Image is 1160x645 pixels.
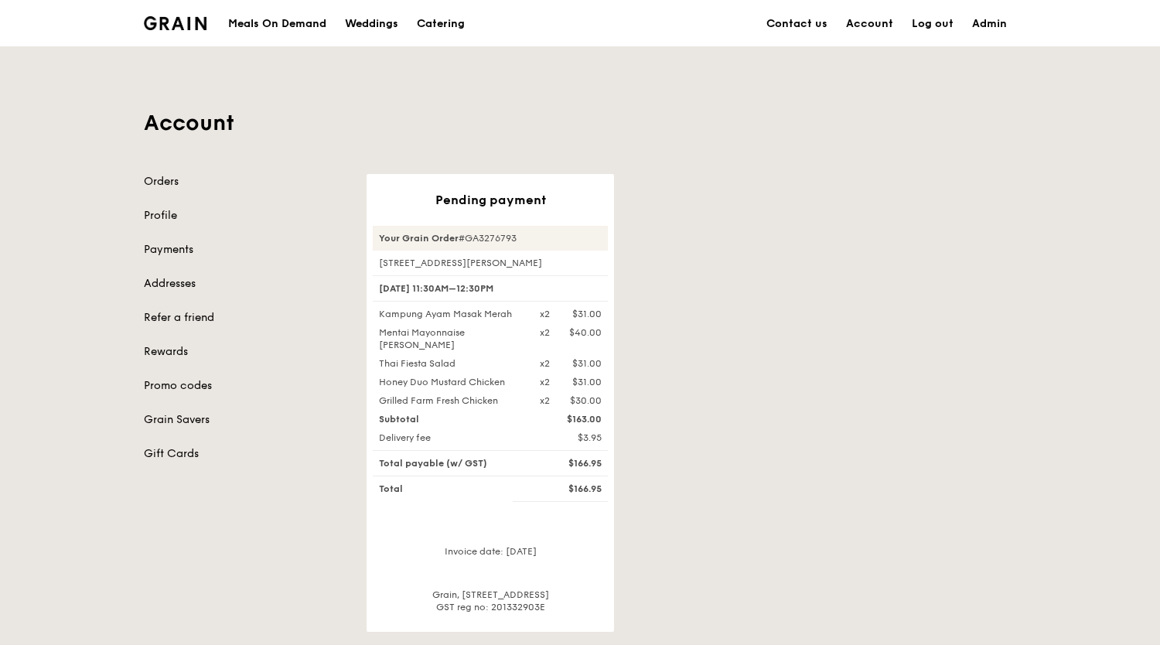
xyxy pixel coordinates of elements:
[370,357,531,370] div: Thai Fiesta Salad
[757,1,837,47] a: Contact us
[379,233,459,244] strong: Your Grain Order
[531,413,611,425] div: $163.00
[531,457,611,469] div: $166.95
[902,1,963,47] a: Log out
[144,16,206,30] img: Grain
[345,1,398,47] div: Weddings
[144,276,348,292] a: Addresses
[373,589,608,613] div: Grain, [STREET_ADDRESS] GST reg no: 201332903E
[531,432,611,444] div: $3.95
[144,174,348,189] a: Orders
[569,326,602,339] div: $40.00
[144,109,1016,137] h1: Account
[370,413,531,425] div: Subtotal
[379,458,487,469] span: Total payable (w/ GST)
[373,275,608,302] div: [DATE] 11:30AM–12:30PM
[144,242,348,258] a: Payments
[540,394,550,407] div: x2
[531,483,611,495] div: $166.95
[144,378,348,394] a: Promo codes
[373,257,608,269] div: [STREET_ADDRESS][PERSON_NAME]
[373,193,608,207] div: Pending payment
[572,308,602,320] div: $31.00
[370,326,531,351] div: Mentai Mayonnaise [PERSON_NAME]
[373,545,608,570] div: Invoice date: [DATE]
[144,208,348,224] a: Profile
[144,344,348,360] a: Rewards
[228,1,326,47] div: Meals On Demand
[373,226,608,251] div: #GA3276793
[570,394,602,407] div: $30.00
[417,1,465,47] div: Catering
[408,1,474,47] a: Catering
[572,357,602,370] div: $31.00
[144,310,348,326] a: Refer a friend
[540,376,550,388] div: x2
[540,326,550,339] div: x2
[370,394,531,407] div: Grilled Farm Fresh Chicken
[370,308,531,320] div: Kampung Ayam Masak Merah
[370,432,531,444] div: Delivery fee
[336,1,408,47] a: Weddings
[370,483,531,495] div: Total
[370,376,531,388] div: Honey Duo Mustard Chicken
[144,446,348,462] a: Gift Cards
[837,1,902,47] a: Account
[540,357,550,370] div: x2
[540,308,550,320] div: x2
[572,376,602,388] div: $31.00
[144,412,348,428] a: Grain Savers
[963,1,1016,47] a: Admin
